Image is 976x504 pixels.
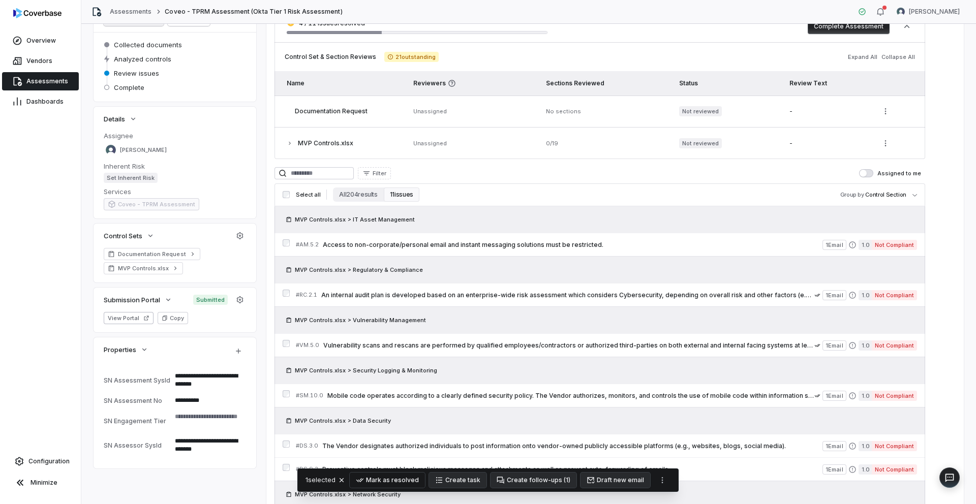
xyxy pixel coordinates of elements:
[859,169,873,177] button: Assigned to me
[26,37,56,45] span: Overview
[808,19,890,34] button: Complete Assessment
[296,458,917,481] a: #DS.9.3Preventive controls must block malicious messages and attachments as well as prevent auto-...
[859,441,872,451] span: 1.0
[859,290,872,300] span: 1.0
[110,8,151,16] a: Assessments
[295,490,401,498] span: MVP Controls.xlsx > Network Security
[413,140,447,147] span: Unassigned
[840,191,864,198] span: Group by
[546,108,581,115] span: No sections
[114,40,182,49] span: Collected documents
[296,384,917,407] a: #SM.10.0Mobile code operates according to a clearly defined security policy. The Vendor authorize...
[327,392,814,400] span: Mobile code operates according to a clearly defined security policy. The Vendor authorizes, monit...
[891,4,966,19] button: Samuel Folarin avatar[PERSON_NAME]
[296,283,917,306] a: #RC.2.1An internal audit plan is developed based on an enterprise-wide risk assessment which cons...
[165,8,342,16] span: Coveo - TPRM Assessment (Okta Tier 1 Risk Assessment)
[878,48,918,66] button: Collapse All
[306,475,335,485] span: 1 selected
[26,77,68,85] span: Assessments
[872,240,917,250] span: Not Compliant
[323,241,822,249] span: Access to non-corporate/personal email and instant messaging solutions must be restricted.
[295,366,437,374] span: MVP Controls.xlsx > Security Logging & Monitoring
[822,240,846,250] span: 1 Email
[104,162,246,171] dt: Inherent Risk
[104,248,200,260] a: Documentation Request
[4,452,77,470] a: Configuration
[845,48,880,66] button: Expand All
[897,8,905,16] img: Samuel Folarin avatar
[193,295,228,305] span: Submitted
[120,146,167,154] span: [PERSON_NAME]
[350,472,425,488] button: Mark as resolved
[872,464,917,475] span: Not Compliant
[104,376,171,384] div: SN Assessment SysId
[104,345,136,354] span: Properties
[872,340,917,351] span: Not Compliant
[296,341,319,349] span: # VM.5.0
[296,392,323,399] span: # SM.10.0
[859,240,872,250] span: 1.0
[118,250,186,258] span: Documentation Request
[546,140,558,147] span: 0 / 19
[859,464,872,475] span: 1.0
[104,262,183,274] a: MVP Controls.xlsx
[373,170,386,177] span: Filter
[118,264,169,272] span: MVP Controls.xlsx
[104,397,171,404] div: SN Assessment No
[789,107,866,115] div: -
[4,472,77,493] button: Minimize
[30,479,57,487] span: Minimize
[789,139,866,147] div: -
[101,227,158,245] button: Control Sets
[26,57,52,65] span: Vendors
[283,191,290,198] input: Select all
[679,138,722,148] span: Not reviewed
[822,391,846,401] span: 1 Email
[822,464,846,475] span: 1 Email
[323,341,814,350] span: Vulnerability scans and rescans are performed by qualified employees/contractors or authorized th...
[104,187,246,196] dt: Services
[546,79,604,87] span: Sections Reviewed
[114,83,144,92] span: Complete
[358,167,391,179] button: Filter
[104,231,142,240] span: Control Sets
[296,442,318,450] span: # DS.3.0
[872,290,917,300] span: Not Compliant
[296,191,320,199] span: Select all
[789,79,827,87] span: Review Text
[2,92,79,111] a: Dashboards
[104,312,154,324] button: View Portal
[822,340,846,351] span: 1 Email
[295,215,415,224] span: MVP Controls.xlsx > IT Asset Management
[296,241,319,248] span: # AM.5.2
[2,31,79,50] a: Overview
[322,465,822,474] span: Preventive controls must block malicious messages and attachments as well as prevent auto-forward...
[104,131,246,140] dt: Assignee
[296,434,917,457] a: #DS.3.0The Vendor designates authorized individuals to post information onto vendor-owned publicl...
[333,187,383,202] button: All 204 results
[872,391,917,401] span: Not Compliant
[13,8,62,18] img: logo-D7KZi-bG.svg
[106,145,116,155] img: Samuel Folarin avatar
[114,69,159,78] span: Review issues
[322,442,822,450] span: The Vendor designates authorized individuals to post information onto vendor-owned publicly acces...
[295,266,423,274] span: MVP Controls.xlsx > Regulatory & Compliance
[679,106,722,116] span: Not reviewed
[114,54,171,64] span: Analyzed controls
[2,52,79,70] a: Vendors
[104,442,171,449] div: SN Assessor SysId
[287,79,304,87] span: Name
[101,340,151,359] button: Properties
[581,472,650,488] button: Draft new email
[296,465,318,473] span: # DS.9.3
[413,108,447,115] span: Unassigned
[104,173,158,183] span: Set Inherent Risk
[104,417,171,425] div: SN Engagement Tier
[101,291,175,309] button: Submission Portal
[298,139,353,147] span: MVP Controls.xlsx
[654,472,670,488] button: More actions
[859,169,921,177] label: Assigned to me
[26,98,64,106] span: Dashboards
[429,472,486,488] button: Create task
[296,233,917,256] a: #AM.5.2Access to non-corporate/personal email and instant messaging solutions must be restricted....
